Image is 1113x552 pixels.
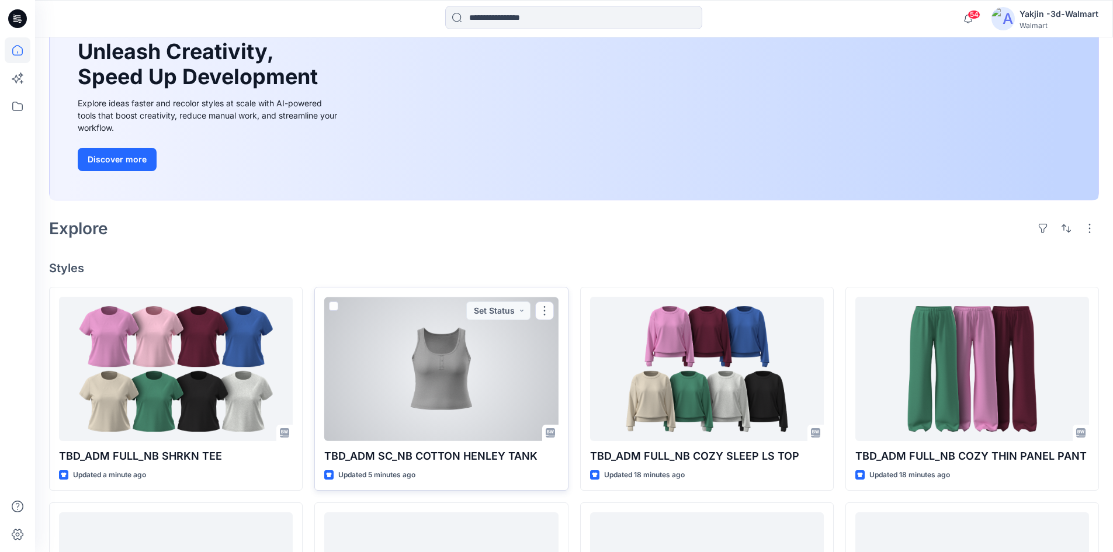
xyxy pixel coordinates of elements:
[1020,21,1098,30] div: Walmart
[590,448,824,464] p: TBD_ADM FULL_NB COZY SLEEP LS TOP
[869,469,950,481] p: Updated 18 minutes ago
[78,148,341,171] a: Discover more
[78,39,323,89] h1: Unleash Creativity, Speed Up Development
[49,261,1099,275] h4: Styles
[78,148,157,171] button: Discover more
[324,297,558,441] a: TBD_ADM SC_NB COTTON HENLEY TANK
[78,97,341,134] div: Explore ideas faster and recolor styles at scale with AI-powered tools that boost creativity, red...
[855,297,1089,441] a: TBD_ADM FULL_NB COZY THIN PANEL PANT
[991,7,1015,30] img: avatar
[855,448,1089,464] p: TBD_ADM FULL_NB COZY THIN PANEL PANT
[968,10,980,19] span: 54
[590,297,824,441] a: TBD_ADM FULL_NB COZY SLEEP LS TOP
[604,469,685,481] p: Updated 18 minutes ago
[59,448,293,464] p: TBD_ADM FULL_NB SHRKN TEE
[49,219,108,238] h2: Explore
[338,469,415,481] p: Updated 5 minutes ago
[59,297,293,441] a: TBD_ADM FULL_NB SHRKN TEE
[324,448,558,464] p: TBD_ADM SC_NB COTTON HENLEY TANK
[1020,7,1098,21] div: Yakjin -3d-Walmart
[73,469,146,481] p: Updated a minute ago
